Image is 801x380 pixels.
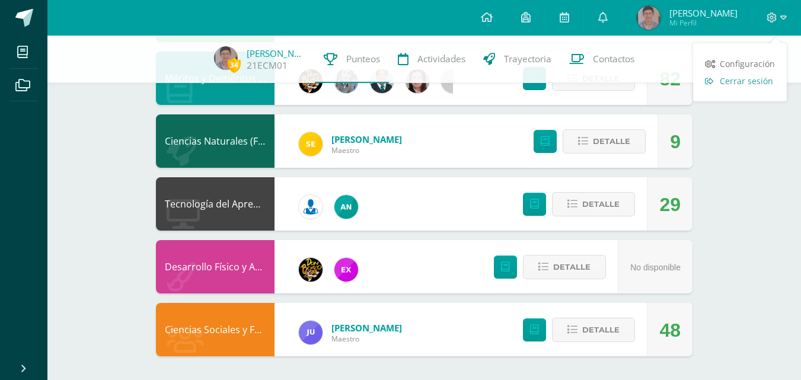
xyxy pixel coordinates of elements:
[693,55,787,72] a: Configuración
[720,75,773,87] span: Cerrar sesión
[299,132,323,156] img: 03c2987289e60ca238394da5f82a525a.png
[389,36,474,83] a: Actividades
[560,36,643,83] a: Contactos
[669,7,738,19] span: [PERSON_NAME]
[315,36,389,83] a: Punteos
[346,53,380,65] span: Punteos
[334,258,358,282] img: ce84f7dabd80ed5f5aa83b4480291ac6.png
[331,145,402,155] span: Maestro
[637,6,660,30] img: 9ccb69e3c28bfc63e59a54b2b2b28f1c.png
[334,195,358,219] img: 05ee8f3aa2e004bc19e84eb2325bd6d4.png
[331,334,402,344] span: Maestro
[299,258,323,282] img: 21dcd0747afb1b787494880446b9b401.png
[670,115,681,168] div: 9
[417,53,465,65] span: Actividades
[669,18,738,28] span: Mi Perfil
[630,263,681,272] span: No disponible
[593,53,634,65] span: Contactos
[156,177,275,231] div: Tecnología del Aprendizaje y la Comunicación (TIC)
[331,133,402,145] span: [PERSON_NAME]
[659,178,681,231] div: 29
[331,322,402,334] span: [PERSON_NAME]
[553,256,591,278] span: Detalle
[247,47,306,59] a: [PERSON_NAME]
[693,72,787,90] a: Cerrar sesión
[582,193,620,215] span: Detalle
[156,240,275,293] div: Desarrollo Físico y Artístico (Extracurricular)
[720,58,775,69] span: Configuración
[228,58,241,72] span: 34
[299,195,323,219] img: 6ed6846fa57649245178fca9fc9a58dd.png
[563,129,646,154] button: Detalle
[593,130,630,152] span: Detalle
[523,255,606,279] button: Detalle
[247,59,288,72] a: 21ECM01
[156,303,275,356] div: Ciencias Sociales y Formación Ciudadana e Interculturalidad
[552,192,635,216] button: Detalle
[552,318,635,342] button: Detalle
[299,321,323,344] img: 0261123e46d54018888246571527a9cf.png
[214,46,238,70] img: 9ccb69e3c28bfc63e59a54b2b2b28f1c.png
[156,114,275,168] div: Ciencias Naturales (Física Fundamental)
[504,53,551,65] span: Trayectoria
[582,319,620,341] span: Detalle
[659,304,681,357] div: 48
[474,36,560,83] a: Trayectoria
